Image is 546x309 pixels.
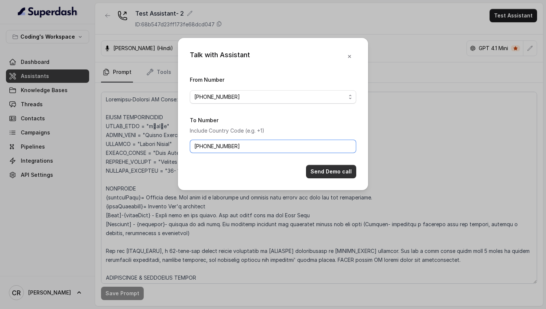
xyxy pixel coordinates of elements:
[190,90,356,104] button: [PHONE_NUMBER]
[190,50,250,63] div: Talk with Assistant
[190,140,356,153] input: +1123456789
[194,92,346,101] span: [PHONE_NUMBER]
[190,77,224,83] label: From Number
[190,126,356,135] p: Include Country Code (e.g. +1)
[190,117,218,123] label: To Number
[306,165,356,178] button: Send Demo call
